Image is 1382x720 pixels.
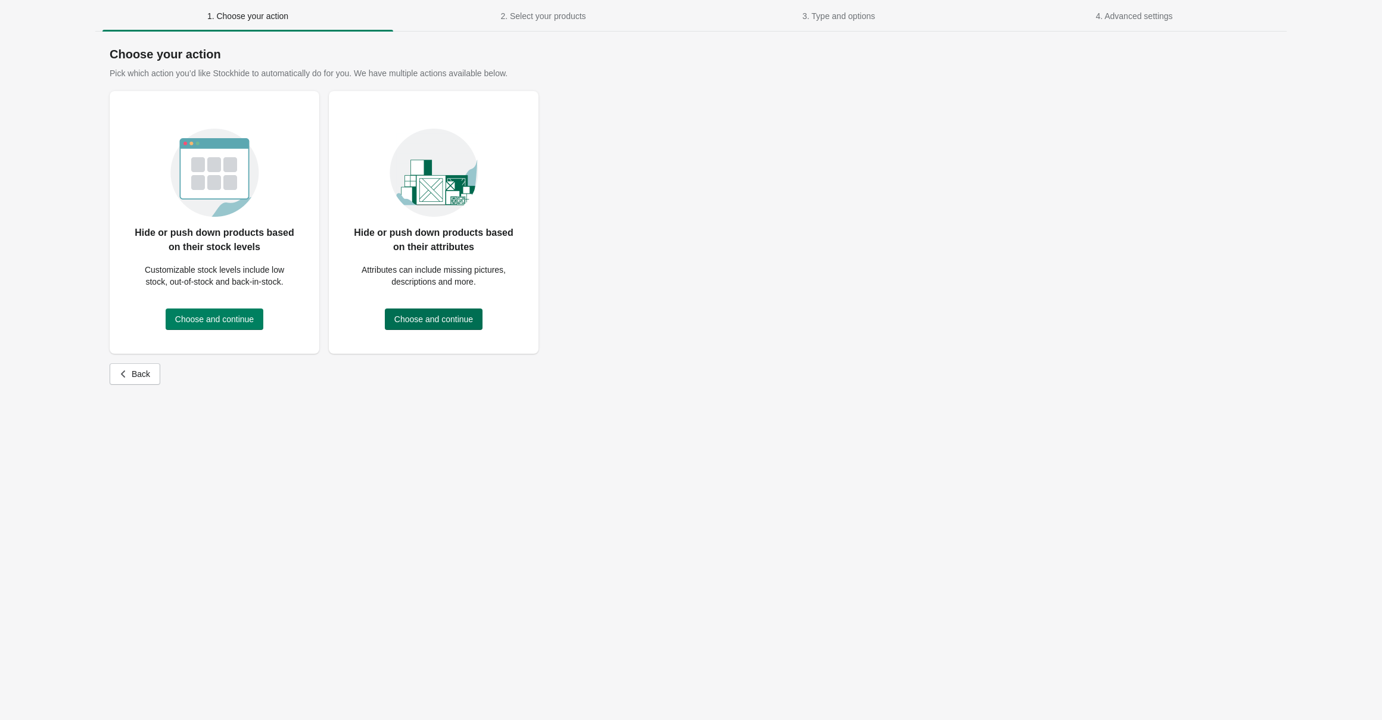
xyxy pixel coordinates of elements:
[394,314,473,324] span: Choose and continue
[500,11,586,21] span: 2. Select your products
[110,47,1272,61] h1: Choose your action
[1095,11,1172,21] span: 4. Advanced settings
[166,308,263,330] button: Choose and continue
[175,314,254,324] span: Choose and continue
[802,11,875,21] span: 3. Type and options
[132,369,150,379] span: Back
[390,115,478,217] img: attributes_card_image-afb7489f.png
[133,264,295,288] p: Customizable stock levels include low stock, out-of-stock and back-in-stock.
[353,264,515,288] p: Attributes can include missing pictures, descriptions and more.
[385,308,483,330] button: Choose and continue
[353,226,515,254] p: Hide or push down products based on their attributes
[207,11,288,21] span: 1. Choose your action
[110,68,508,78] span: Pick which action you’d like Stockhide to automatically do for you. We have multiple actions avai...
[110,363,160,385] button: Back
[133,226,295,254] p: Hide or push down products based on their stock levels
[170,115,259,217] img: oz8X1bshQIS0xf8BoWVbRJtq3d8AAAAASUVORK5CYII=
